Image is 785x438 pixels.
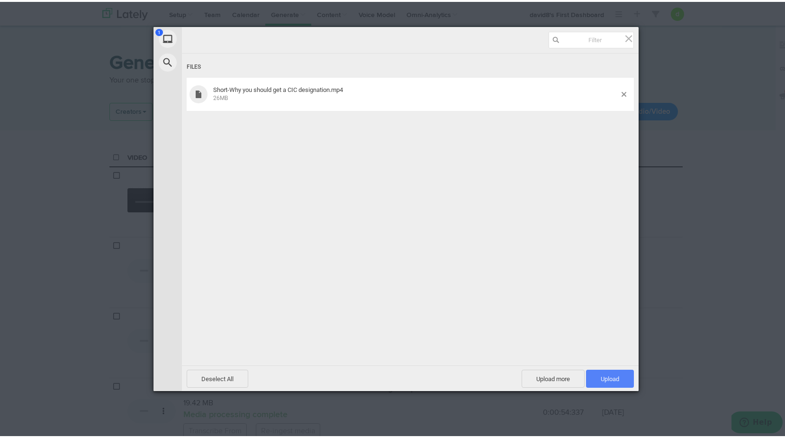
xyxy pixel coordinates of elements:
[155,27,163,34] span: 1
[213,84,343,91] span: Short-Why you should get a CIC designation.mp4
[549,30,634,46] input: Filter
[187,368,248,386] span: Deselect All
[187,56,634,74] div: Files
[601,374,619,381] span: Upload
[586,368,634,386] span: Upload
[213,93,228,100] span: 26MB
[210,84,622,100] div: Short-Why you should get a CIC designation.mp4
[153,49,267,73] div: Web Search
[623,31,634,42] span: Click here or hit ESC to close picker
[21,7,41,15] span: Help
[522,368,585,386] span: Upload more
[153,25,267,49] div: My Device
